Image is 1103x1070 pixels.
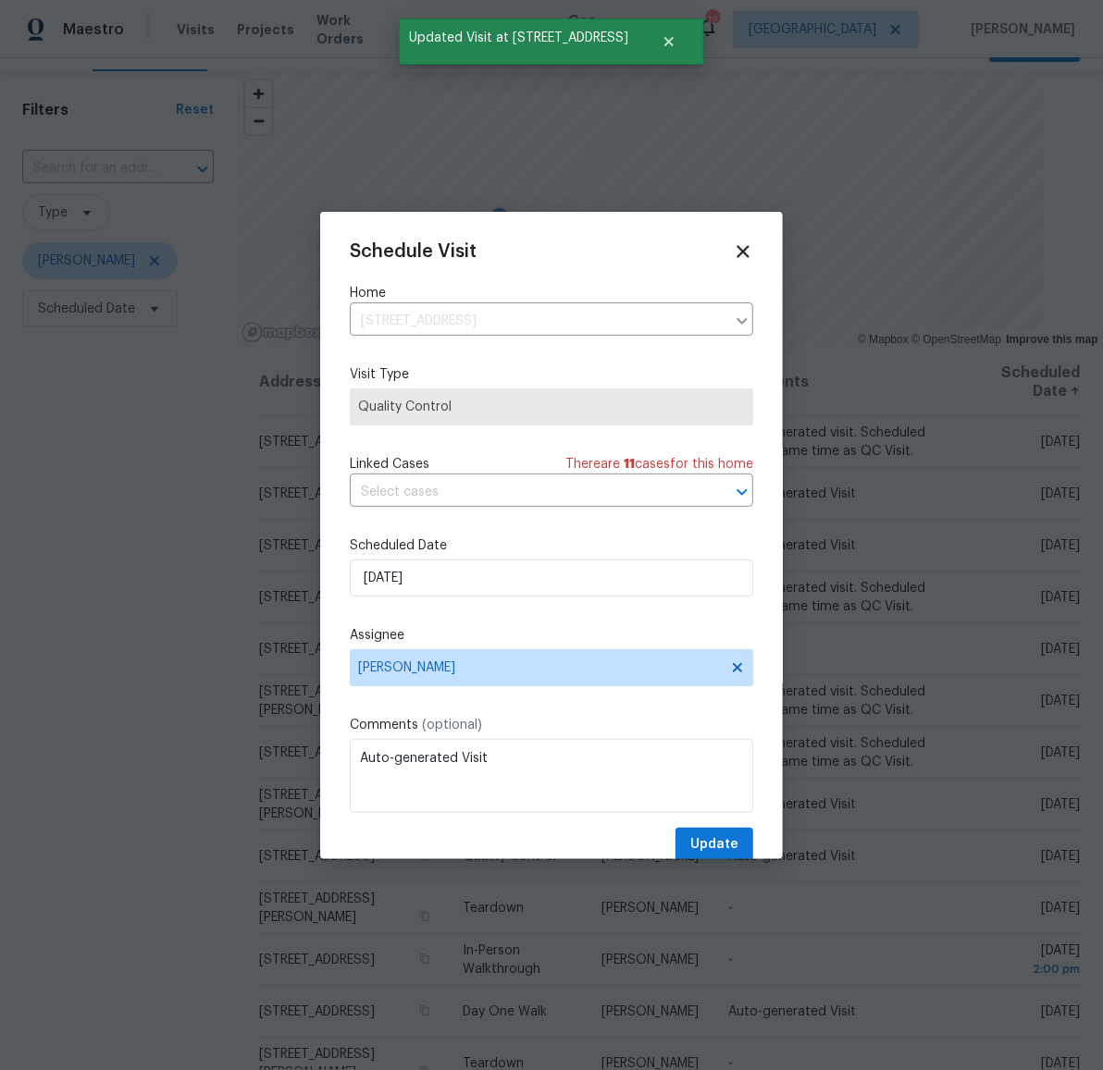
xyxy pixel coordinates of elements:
input: Select cases [350,478,701,507]
button: Update [675,828,753,862]
span: 11 [624,458,635,471]
input: M/D/YYYY [350,560,753,596]
label: Visit Type [350,365,753,384]
button: Open [729,479,755,505]
textarea: Auto-generated Visit [350,739,753,813]
span: (optional) [422,719,482,732]
label: Comments [350,716,753,734]
label: Assignee [350,626,753,645]
span: Linked Cases [350,455,429,474]
input: Enter in an address [350,307,725,336]
label: Home [350,284,753,302]
span: There are case s for this home [565,455,753,474]
span: [PERSON_NAME] [358,660,721,675]
span: Update [690,833,738,856]
button: Close [638,23,700,60]
span: Close [733,241,753,262]
span: Schedule Visit [350,242,477,261]
span: Updated Visit at [STREET_ADDRESS] [399,18,638,57]
label: Scheduled Date [350,536,753,555]
span: Quality Control [358,398,745,416]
